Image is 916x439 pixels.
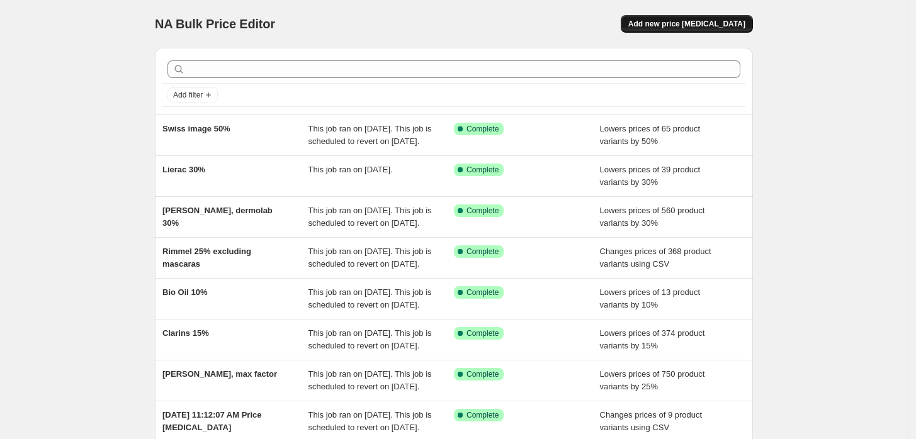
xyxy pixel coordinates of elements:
[308,410,432,432] span: This job ran on [DATE]. This job is scheduled to revert on [DATE].
[466,328,499,338] span: Complete
[308,124,432,146] span: This job ran on [DATE]. This job is scheduled to revert on [DATE].
[308,206,432,228] span: This job ran on [DATE]. This job is scheduled to revert on [DATE].
[600,124,701,146] span: Lowers prices of 65 product variants by 50%
[600,410,703,432] span: Changes prices of 9 product variants using CSV
[162,124,230,133] span: Swiss image 50%
[466,165,499,175] span: Complete
[308,328,432,350] span: This job ran on [DATE]. This job is scheduled to revert on [DATE].
[466,410,499,420] span: Complete
[162,165,205,174] span: Lierac 30%
[621,15,753,33] button: Add new price [MEDICAL_DATA]
[600,165,701,187] span: Lowers prices of 39 product variants by 30%
[308,165,393,174] span: This job ran on [DATE].
[600,206,705,228] span: Lowers prices of 560 product variants by 30%
[628,19,745,29] span: Add new price [MEDICAL_DATA]
[600,369,705,391] span: Lowers prices of 750 product variants by 25%
[162,247,251,269] span: Rimmel 25% excluding mascaras
[162,369,277,379] span: [PERSON_NAME], max factor
[162,410,262,432] span: [DATE] 11:12:07 AM Price [MEDICAL_DATA]
[600,328,705,350] span: Lowers prices of 374 product variants by 15%
[162,287,208,297] span: Bio Oil 10%
[308,369,432,391] span: This job ran on [DATE]. This job is scheduled to revert on [DATE].
[600,247,711,269] span: Changes prices of 368 product variants using CSV
[155,17,275,31] span: NA Bulk Price Editor
[308,287,432,309] span: This job ran on [DATE]. This job is scheduled to revert on [DATE].
[466,369,499,379] span: Complete
[466,247,499,257] span: Complete
[162,206,273,228] span: [PERSON_NAME], dermolab 30%
[466,206,499,216] span: Complete
[466,287,499,297] span: Complete
[466,124,499,134] span: Complete
[173,90,203,100] span: Add filter
[308,247,432,269] span: This job ran on [DATE]. This job is scheduled to revert on [DATE].
[162,328,209,338] span: Clarins 15%
[167,87,218,103] button: Add filter
[600,287,701,309] span: Lowers prices of 13 product variants by 10%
